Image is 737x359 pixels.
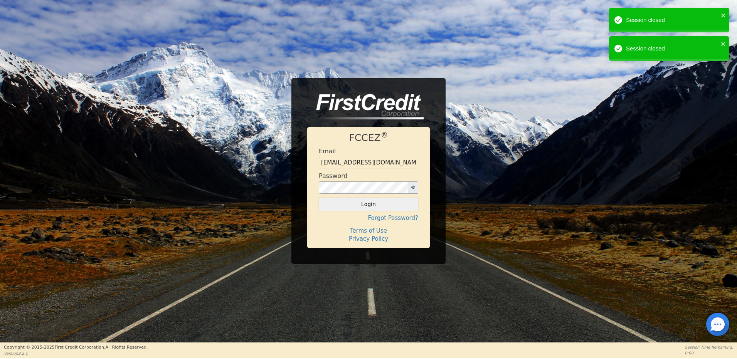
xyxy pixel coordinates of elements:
[381,131,388,139] sup: ®
[319,181,408,194] input: password
[685,350,733,356] p: 0:00
[626,16,718,25] div: Session closed
[319,172,348,179] h4: Password
[319,198,418,211] button: Login
[319,157,418,168] input: Enter email
[319,132,418,144] h1: FCCEZ
[319,215,418,221] h4: Forgot Password?
[685,344,733,350] p: Session Time Remaining:
[307,94,424,119] img: logo-CMu_cnol.png
[721,39,726,48] button: close
[4,351,148,356] p: Version 3.2.1
[319,227,418,234] h4: Terms of Use
[4,344,148,351] p: Copyright © 2015- 2025 First Credit Corporation.
[319,148,336,155] h4: Email
[105,345,148,350] span: All Rights Reserved.
[721,11,726,20] button: close
[626,44,718,53] div: Session closed
[319,235,418,242] h4: Privacy Policy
